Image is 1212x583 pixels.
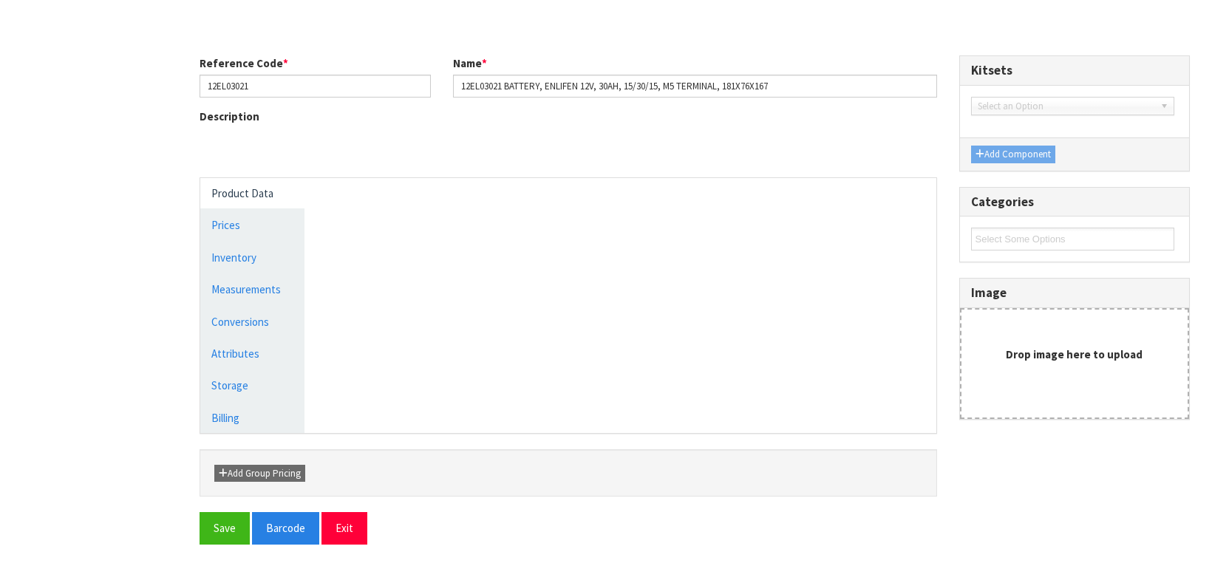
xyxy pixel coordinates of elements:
label: Reference Code [200,55,288,71]
button: Save [200,512,250,544]
label: Name [453,55,487,71]
h3: Categories [971,195,1179,209]
button: Add Group Pricing [214,465,305,483]
input: Reference Code [200,75,431,98]
h3: Kitsets [971,64,1179,78]
strong: Drop image here to upload [1006,347,1143,361]
h3: Image [971,286,1179,300]
a: Billing [200,403,304,433]
a: Product Data [200,178,304,208]
a: Measurements [200,274,304,304]
span: Select an Option [978,98,1154,115]
a: Conversions [200,307,304,337]
button: Barcode [252,512,319,544]
a: Storage [200,370,304,400]
input: Name [453,75,937,98]
button: Exit [321,512,367,544]
button: Add Component [971,146,1055,163]
a: Inventory [200,242,304,273]
a: Attributes [200,338,304,369]
label: Description [200,109,259,124]
a: Prices [200,210,304,240]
